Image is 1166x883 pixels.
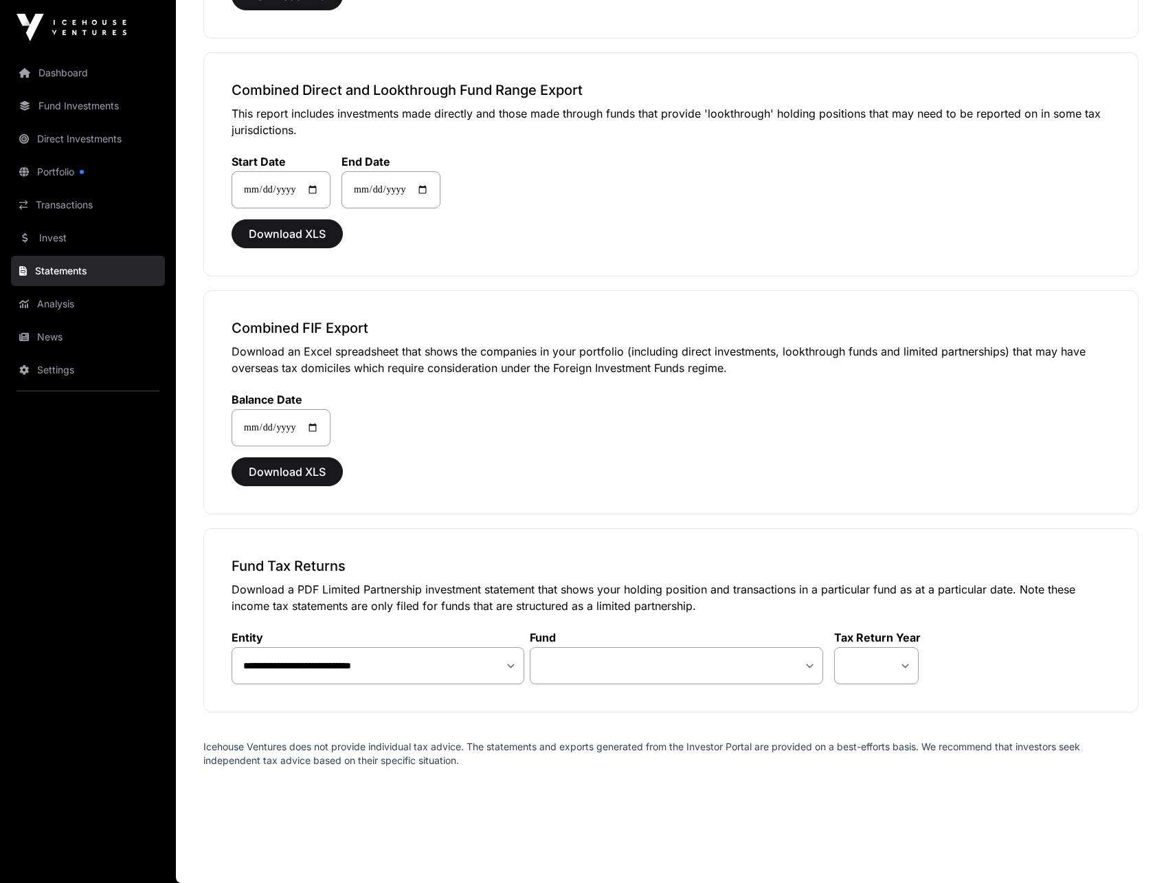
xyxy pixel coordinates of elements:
[11,289,165,319] a: Analysis
[834,631,921,644] label: Tax Return Year
[530,631,822,644] label: Fund
[232,343,1110,376] p: Download an Excel spreadsheet that shows the companies in your portfolio (including direct invest...
[232,105,1110,138] p: This report includes investments made directly and those made through funds that provide 'lookthr...
[11,256,165,286] a: Statements
[232,581,1110,614] p: Download a PDF Limited Partnership investment statement that shows your holding position and tran...
[232,318,1110,338] h3: Combined FIF Export
[232,219,343,248] button: Download XLS
[11,355,165,385] a: Settings
[232,80,1110,100] h3: Combined Direct and Lookthrough Fund Range Export
[11,58,165,88] a: Dashboard
[232,631,524,644] label: Entity
[249,464,326,480] span: Download XLS
[11,223,165,253] a: Invest
[11,322,165,352] a: News
[341,155,440,168] label: End Date
[203,740,1139,767] p: Icehouse Ventures does not provide individual tax advice. The statements and exports generated fr...
[11,190,165,220] a: Transactions
[232,393,330,406] label: Balance Date
[11,91,165,121] a: Fund Investments
[232,457,343,486] button: Download XLS
[1097,817,1166,883] iframe: Chat Widget
[232,155,330,168] label: Start Date
[16,14,126,41] img: Icehouse Ventures Logo
[232,556,1110,576] h3: Fund Tax Returns
[11,157,165,187] a: Portfolio
[249,226,326,242] span: Download XLS
[11,124,165,154] a: Direct Investments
